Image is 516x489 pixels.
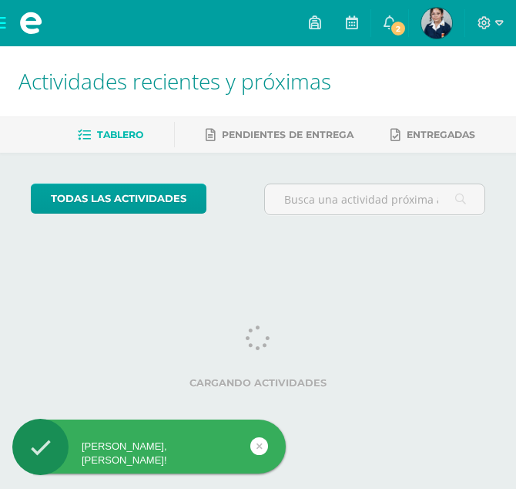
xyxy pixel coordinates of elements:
[18,66,331,96] span: Actividades recientes y próximas
[97,129,143,140] span: Tablero
[390,20,407,37] span: 2
[421,8,452,39] img: 809b5b7287b753d4326ef853bfa3b60c.png
[78,123,143,147] a: Tablero
[206,123,353,147] a: Pendientes de entrega
[222,129,353,140] span: Pendientes de entrega
[31,377,485,389] label: Cargando actividades
[265,184,484,214] input: Busca una actividad próxima aquí...
[12,440,286,467] div: [PERSON_NAME], [PERSON_NAME]!
[407,129,475,140] span: Entregadas
[31,184,206,214] a: todas las Actividades
[390,123,475,147] a: Entregadas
